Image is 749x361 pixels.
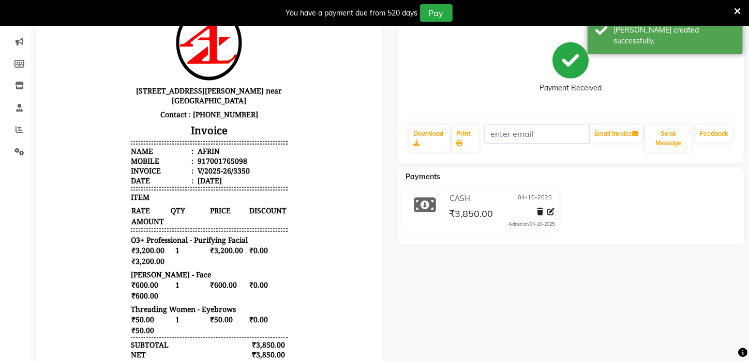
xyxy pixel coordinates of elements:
[590,125,643,143] button: Email Invoice
[84,274,164,284] span: [PERSON_NAME] - Face
[645,125,692,152] button: Send Message
[84,344,122,354] div: SUBTOTAL
[84,308,189,318] span: Threading Women - Eyebrows
[84,318,123,329] span: ₹50.00
[84,260,123,271] span: ₹3,200.00
[203,318,241,329] span: ₹0.00
[84,160,147,170] div: Mobile
[124,318,162,329] span: 1
[84,220,123,231] span: AMOUNT
[420,4,453,22] button: Pay
[696,125,732,143] a: Feedback
[149,170,203,180] div: V/2025-26/3350
[149,150,173,160] div: AFRIN
[145,180,147,190] span: :
[203,344,241,354] div: ₹3,850.00
[450,193,470,204] span: CASH
[84,196,103,206] span: ITEM
[84,284,123,294] span: ₹600.00
[84,239,201,249] span: O3+ Professional - Purifying Facial
[84,112,241,125] p: Contact : [PHONE_NUMBER]
[145,160,147,170] span: :
[149,160,201,170] div: 917001765098
[149,180,175,190] div: [DATE]
[203,209,241,220] span: DISCOUNT
[84,150,147,160] div: Name
[84,329,123,340] span: ₹50.00
[124,8,201,86] img: file_1697825678955.png
[613,25,735,46] div: Bill created successfully.
[163,318,201,329] span: ₹50.00
[509,221,555,228] div: Added on 04-10-2025
[84,88,241,112] p: [STREET_ADDRESS][PERSON_NAME] near [GEOGRAPHIC_DATA]
[163,249,201,260] span: ₹3,200.00
[203,249,241,260] span: ₹0.00
[518,193,552,204] span: 04-10-2025
[452,125,478,152] a: Print
[163,209,201,220] span: PRICE
[203,284,241,294] span: ₹0.00
[84,209,123,220] span: RATE
[540,83,602,94] div: Payment Received
[124,284,162,294] span: 1
[84,180,147,190] div: Date
[406,172,440,181] span: Payments
[84,249,123,260] span: ₹3,200.00
[449,208,493,222] span: ₹3,850.00
[84,294,123,305] span: ₹600.00
[145,150,147,160] span: :
[409,125,450,152] a: Download
[124,249,162,260] span: 1
[286,8,418,19] div: You have a payment due from 520 days
[84,170,147,180] div: Invoice
[84,125,241,144] h3: Invoice
[484,124,590,144] input: enter email
[145,170,147,180] span: :
[163,284,201,294] span: ₹600.00
[124,209,162,220] span: QTY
